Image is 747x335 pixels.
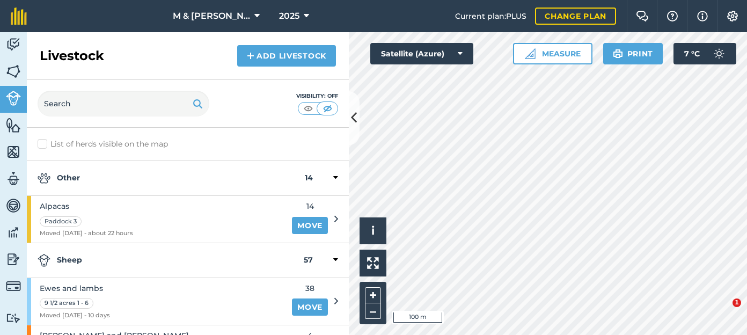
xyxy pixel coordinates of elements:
span: 38 [292,282,328,294]
img: svg+xml;base64,PHN2ZyB4bWxucz0iaHR0cDovL3d3dy53My5vcmcvMjAwMC9zdmciIHdpZHRoPSIxNCIgaGVpZ2h0PSIyNC... [247,49,254,62]
a: Change plan [535,8,616,25]
span: 7 ° C [684,43,700,64]
img: svg+xml;base64,PD94bWwgdmVyc2lvbj0iMS4wIiBlbmNvZGluZz0idXRmLTgiPz4KPCEtLSBHZW5lcmF0b3I6IEFkb2JlIE... [708,43,730,64]
button: 7 °C [673,43,736,64]
img: svg+xml;base64,PHN2ZyB4bWxucz0iaHR0cDovL3d3dy53My5vcmcvMjAwMC9zdmciIHdpZHRoPSIxNyIgaGVpZ2h0PSIxNy... [697,10,708,23]
img: Four arrows, one pointing top left, one top right, one bottom right and the last bottom left [367,257,379,269]
button: i [360,217,386,244]
img: svg+xml;base64,PD94bWwgdmVyc2lvbj0iMS4wIiBlbmNvZGluZz0idXRmLTgiPz4KPCEtLSBHZW5lcmF0b3I6IEFkb2JlIE... [6,224,21,241]
img: svg+xml;base64,PD94bWwgdmVyc2lvbj0iMS4wIiBlbmNvZGluZz0idXRmLTgiPz4KPCEtLSBHZW5lcmF0b3I6IEFkb2JlIE... [6,91,21,106]
div: Visibility: Off [296,92,338,100]
img: svg+xml;base64,PHN2ZyB4bWxucz0iaHR0cDovL3d3dy53My5vcmcvMjAwMC9zdmciIHdpZHRoPSI1MCIgaGVpZ2h0PSI0MC... [302,103,315,114]
a: Move [292,298,328,316]
img: svg+xml;base64,PD94bWwgdmVyc2lvbj0iMS4wIiBlbmNvZGluZz0idXRmLTgiPz4KPCEtLSBHZW5lcmF0b3I6IEFkb2JlIE... [6,251,21,267]
img: svg+xml;base64,PHN2ZyB4bWxucz0iaHR0cDovL3d3dy53My5vcmcvMjAwMC9zdmciIHdpZHRoPSI1MCIgaGVpZ2h0PSI0MC... [321,103,334,114]
img: svg+xml;base64,PD94bWwgdmVyc2lvbj0iMS4wIiBlbmNvZGluZz0idXRmLTgiPz4KPCEtLSBHZW5lcmF0b3I6IEFkb2JlIE... [6,171,21,187]
span: Alpacas [40,200,133,212]
img: fieldmargin Logo [11,8,27,25]
strong: 57 [304,254,313,267]
button: – [365,303,381,319]
label: List of herds visible on the map [38,139,338,150]
div: Paddock 3 [40,216,82,227]
img: svg+xml;base64,PHN2ZyB4bWxucz0iaHR0cDovL3d3dy53My5vcmcvMjAwMC9zdmciIHdpZHRoPSI1NiIgaGVpZ2h0PSI2MC... [6,144,21,160]
button: Satellite (Azure) [370,43,473,64]
button: Print [603,43,663,64]
img: svg+xml;base64,PD94bWwgdmVyc2lvbj0iMS4wIiBlbmNvZGluZz0idXRmLTgiPz4KPCEtLSBHZW5lcmF0b3I6IEFkb2JlIE... [6,37,21,53]
img: svg+xml;base64,PD94bWwgdmVyc2lvbj0iMS4wIiBlbmNvZGluZz0idXRmLTgiPz4KPCEtLSBHZW5lcmF0b3I6IEFkb2JlIE... [6,313,21,323]
strong: 14 [305,172,313,185]
img: svg+xml;base64,PD94bWwgdmVyc2lvbj0iMS4wIiBlbmNvZGluZz0idXRmLTgiPz4KPCEtLSBHZW5lcmF0b3I6IEFkb2JlIE... [38,172,50,185]
button: Measure [513,43,592,64]
img: svg+xml;base64,PD94bWwgdmVyc2lvbj0iMS4wIiBlbmNvZGluZz0idXRmLTgiPz4KPCEtLSBHZW5lcmF0b3I6IEFkb2JlIE... [6,279,21,294]
span: Moved [DATE] - about 22 hours [40,229,133,238]
img: svg+xml;base64,PHN2ZyB4bWxucz0iaHR0cDovL3d3dy53My5vcmcvMjAwMC9zdmciIHdpZHRoPSIxOSIgaGVpZ2h0PSIyNC... [193,97,203,110]
span: 2025 [279,10,299,23]
span: i [371,224,375,237]
img: A cog icon [726,11,739,21]
strong: Other [38,172,305,185]
img: svg+xml;base64,PHN2ZyB4bWxucz0iaHR0cDovL3d3dy53My5vcmcvMjAwMC9zdmciIHdpZHRoPSI1NiIgaGVpZ2h0PSI2MC... [6,117,21,133]
img: svg+xml;base64,PHN2ZyB4bWxucz0iaHR0cDovL3d3dy53My5vcmcvMjAwMC9zdmciIHdpZHRoPSI1NiIgaGVpZ2h0PSI2MC... [6,63,21,79]
a: AlpacasPaddock 3Moved [DATE] - about 22 hours [27,196,285,243]
span: 14 [292,200,328,212]
img: A question mark icon [666,11,679,21]
iframe: Intercom live chat [711,298,736,324]
strong: Sheep [38,254,304,267]
a: Add Livestock [237,45,336,67]
div: 9 1/2 acres 1 - 6 [40,298,93,309]
button: + [365,287,381,303]
input: Search [38,91,209,116]
span: 1 [733,298,741,307]
img: Ruler icon [525,48,536,59]
img: svg+xml;base64,PD94bWwgdmVyc2lvbj0iMS4wIiBlbmNvZGluZz0idXRmLTgiPz4KPCEtLSBHZW5lcmF0b3I6IEFkb2JlIE... [6,198,21,214]
span: Ewes and lambs [40,282,110,294]
a: Move [292,217,328,234]
img: svg+xml;base64,PD94bWwgdmVyc2lvbj0iMS4wIiBlbmNvZGluZz0idXRmLTgiPz4KPCEtLSBHZW5lcmF0b3I6IEFkb2JlIE... [38,254,50,267]
span: Moved [DATE] - 10 days [40,311,110,321]
span: M & [PERSON_NAME] [173,10,250,23]
img: Two speech bubbles overlapping with the left bubble in the forefront [636,11,649,21]
a: Ewes and lambs9 1/2 acres 1 - 6Moved [DATE] - 10 days [27,278,285,325]
h2: Livestock [40,47,104,64]
span: Current plan : PLUS [455,10,526,22]
img: svg+xml;base64,PHN2ZyB4bWxucz0iaHR0cDovL3d3dy53My5vcmcvMjAwMC9zdmciIHdpZHRoPSIxOSIgaGVpZ2h0PSIyNC... [613,47,623,60]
